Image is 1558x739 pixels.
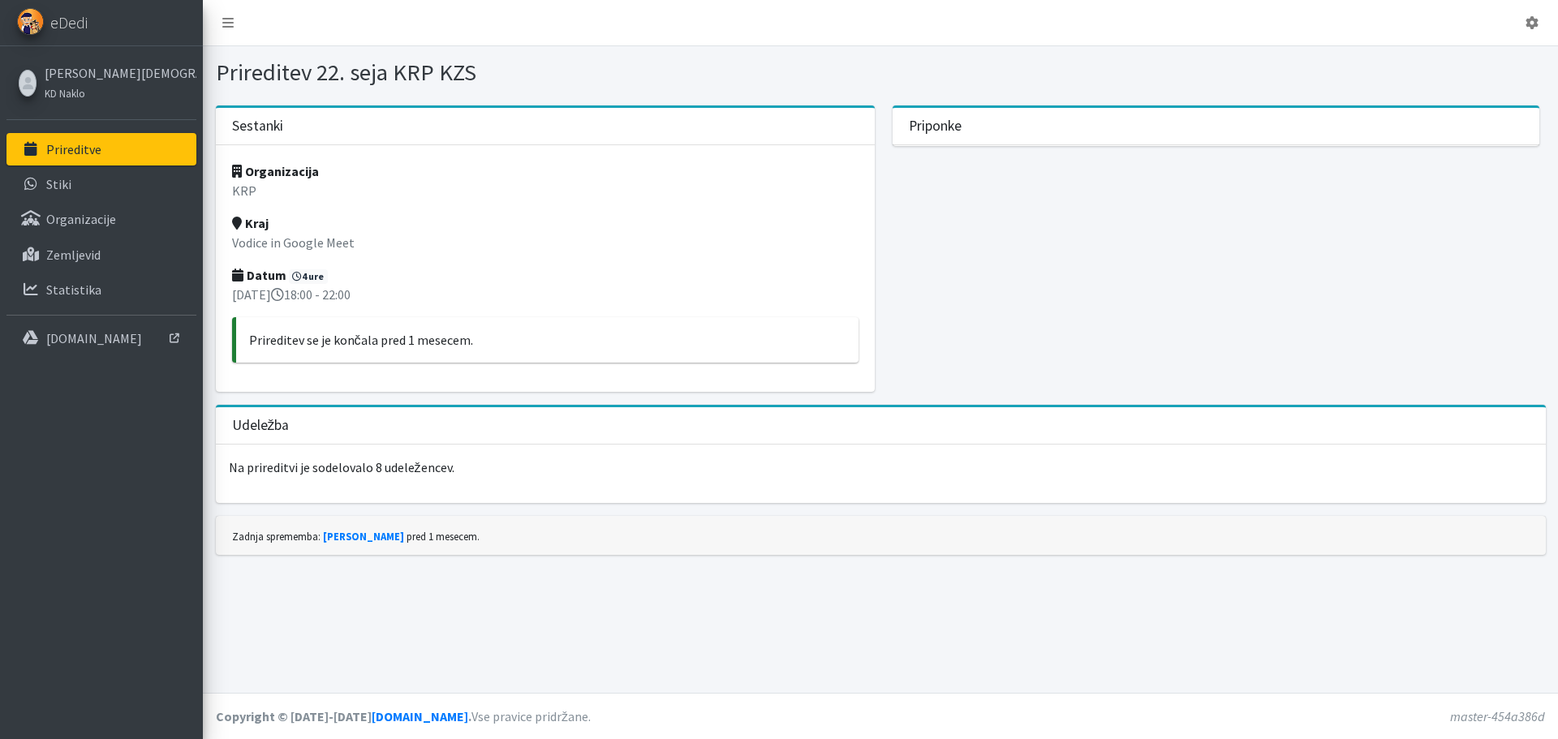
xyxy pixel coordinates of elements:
p: Prireditve [46,141,101,157]
strong: Copyright © [DATE]-[DATE] . [216,708,471,724]
span: 4 ure [289,269,329,284]
strong: Organizacija [232,163,319,179]
small: KD Naklo [45,87,85,100]
a: [PERSON_NAME] [323,530,404,543]
p: Organizacije [46,211,116,227]
a: [PERSON_NAME][DEMOGRAPHIC_DATA] [45,63,192,83]
img: eDedi [17,8,44,35]
p: KRP [232,181,859,200]
p: Zemljevid [46,247,101,263]
p: [DOMAIN_NAME] [46,330,142,346]
a: Organizacije [6,203,196,235]
strong: Kraj [232,215,269,231]
p: Na prireditvi je sodelovalo 8 udeležencev. [216,445,1546,490]
h1: Prireditev 22. seja KRP KZS [216,58,875,87]
a: Prireditve [6,133,196,165]
h3: Sestanki [232,118,283,135]
em: master-454a386d [1450,708,1545,724]
h3: Priponke [909,118,962,135]
footer: Vse pravice pridržane. [203,693,1558,739]
p: Vodice in Google Meet [232,233,859,252]
a: Zemljevid [6,238,196,271]
a: Statistika [6,273,196,306]
h3: Udeležba [232,417,290,434]
a: [DOMAIN_NAME] [372,708,468,724]
small: Zadnja sprememba: pred 1 mesecem. [232,530,480,543]
p: [DATE] 18:00 - 22:00 [232,285,859,304]
strong: Datum [232,267,286,283]
p: Stiki [46,176,71,192]
p: Prireditev se je končala pred 1 mesecem. [249,330,846,350]
a: KD Naklo [45,83,192,102]
a: [DOMAIN_NAME] [6,322,196,354]
a: Stiki [6,168,196,200]
span: eDedi [50,11,88,35]
p: Statistika [46,281,101,298]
